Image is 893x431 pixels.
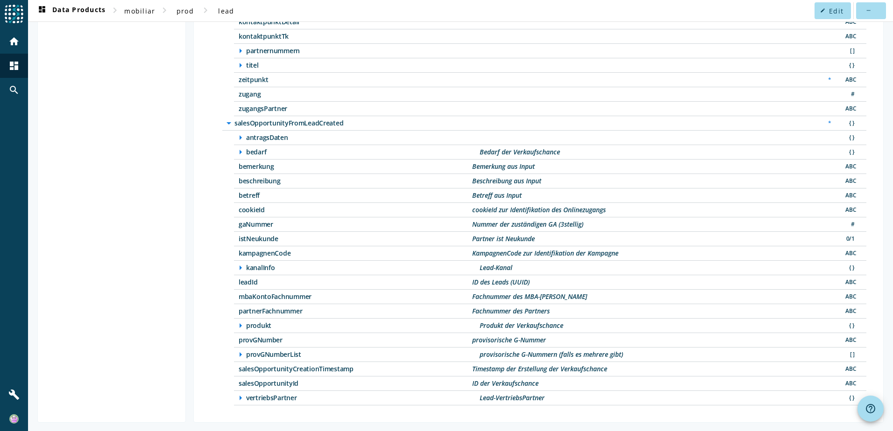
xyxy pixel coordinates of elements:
[239,293,472,300] span: /salesOpportunityFromLeadCreated/mbaKontoFachnummer
[246,322,480,329] span: /salesOpportunityFromLeadCreated/produkt
[823,118,836,128] div: Required
[211,2,241,19] button: lead
[472,250,618,257] div: Description
[235,320,246,331] i: arrow_right
[200,5,211,16] mat-icon: chevron_right
[33,2,109,19] button: Data Products
[841,263,859,273] div: Object
[235,262,246,273] i: arrow_right
[472,207,606,213] div: Description
[480,149,560,155] div: Description
[841,147,859,157] div: Object
[841,176,859,186] div: String
[246,62,480,69] span: /historienEventHeader/titel
[239,33,472,40] span: /historienEventHeader/kontaktpunktTk
[472,192,522,199] div: Description
[841,61,859,70] div: Object
[472,163,535,170] div: Description
[235,146,246,158] i: arrow_right
[841,90,859,99] div: Number
[841,350,859,360] div: Array
[234,120,468,126] span: /salesOpportunityFromLeadCreated
[472,221,583,228] div: Description
[829,7,843,15] span: Edit
[246,395,480,401] span: /salesOpportunityFromLeadCreated/vertriebsPartner
[170,2,200,19] button: prod
[480,351,623,358] div: Description
[841,234,859,244] div: Boolean
[841,306,859,316] div: String
[239,337,472,343] span: /salesOpportunityFromLeadCreated/provGNumber
[239,207,472,213] span: /salesOpportunityFromLeadCreated/cookieId
[841,393,859,403] div: Object
[246,48,480,54] span: /historienEventHeader/partnernummern
[246,351,480,358] span: /salesOpportunityFromLeadCreated/provGNumberList
[239,192,472,199] span: /salesOpportunityFromLeadCreated/betreff
[239,76,472,83] span: /historienEventHeader/zeitpunkt
[841,46,859,56] div: Array
[841,205,859,215] div: String
[8,36,20,47] mat-icon: home
[239,279,472,285] span: /salesOpportunityFromLeadCreated/leadId
[246,149,480,155] span: /salesOpportunityFromLeadCreated/bedarf
[841,335,859,345] div: String
[841,321,859,331] div: Object
[815,2,851,19] button: Edit
[239,250,472,257] span: /salesOpportunityFromLeadCreated/kampagnenCode
[865,8,871,13] mat-icon: more_horiz
[239,366,472,372] span: /salesOpportunityFromLeadCreated/salesOpportunityCreationTimestamp
[239,380,472,387] span: /salesOpportunityFromLeadCreated/salesOpportunityId
[159,5,170,16] mat-icon: chevron_right
[239,19,472,25] span: /historienEventHeader/kontaktpunktDetail
[8,84,20,96] mat-icon: search
[239,178,472,184] span: /salesOpportunityFromLeadCreated/beschreibung
[823,75,836,85] div: Required
[124,7,155,15] span: mobiliar
[865,403,876,414] mat-icon: help_outline
[239,308,472,314] span: /salesOpportunityFromLeadCreated/partnerFachnummer
[472,279,530,285] div: Description
[239,163,472,170] span: /salesOpportunityFromLeadCreated/bemerkung
[841,220,859,229] div: Number
[472,366,607,372] div: Description
[239,91,472,97] span: /historienEventHeader/zugang
[235,45,246,56] i: arrow_right
[841,75,859,85] div: String
[472,178,541,184] div: Description
[36,5,106,16] span: Data Products
[109,5,120,16] mat-icon: chevron_right
[480,395,545,401] div: Description
[239,221,472,228] span: /salesOpportunityFromLeadCreated/gaNummer
[36,5,48,16] mat-icon: dashboard
[841,17,859,27] div: String
[218,7,234,15] span: lead
[841,379,859,389] div: String
[480,264,512,271] div: Description
[239,105,472,112] span: /historienEventHeader/zugangsPartner
[223,118,234,129] i: arrow_drop_down
[841,278,859,287] div: String
[841,191,859,201] div: String
[246,264,480,271] span: /salesOpportunityFromLeadCreated/kanalInfo
[120,2,159,19] button: mobiliar
[235,132,246,143] i: arrow_right
[472,293,587,300] div: Description
[820,8,825,13] mat-icon: edit
[841,133,859,143] div: Object
[239,236,472,242] span: /salesOpportunityFromLeadCreated/istNeukunde
[841,104,859,114] div: String
[8,60,20,71] mat-icon: dashboard
[246,134,480,141] span: /salesOpportunityFromLeadCreated/antragsDaten
[841,249,859,258] div: String
[841,162,859,172] div: String
[8,389,20,400] mat-icon: build
[177,7,194,15] span: prod
[472,308,550,314] div: Description
[5,5,23,23] img: spoud-logo.svg
[235,392,246,403] i: arrow_right
[841,364,859,374] div: String
[841,292,859,302] div: String
[841,32,859,42] div: String
[472,380,539,387] div: Description
[9,414,19,424] img: af04932ae1d6bf4157665afbdb8b9ade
